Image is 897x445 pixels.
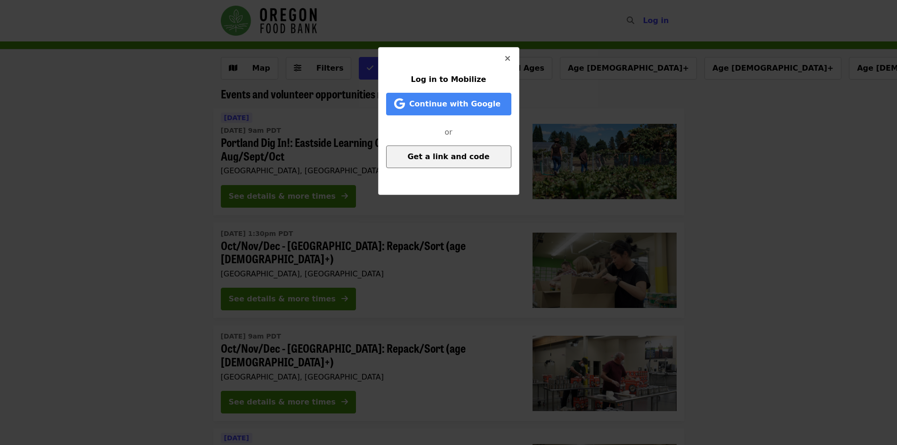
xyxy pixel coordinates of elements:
[394,97,405,111] i: google icon
[386,146,511,168] button: Get a link and code
[496,48,519,70] button: Close
[505,54,510,63] i: times icon
[444,128,452,137] span: or
[409,99,501,108] span: Continue with Google
[411,75,486,84] span: Log in to Mobilize
[386,93,511,115] button: Continue with Google
[407,152,489,161] span: Get a link and code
